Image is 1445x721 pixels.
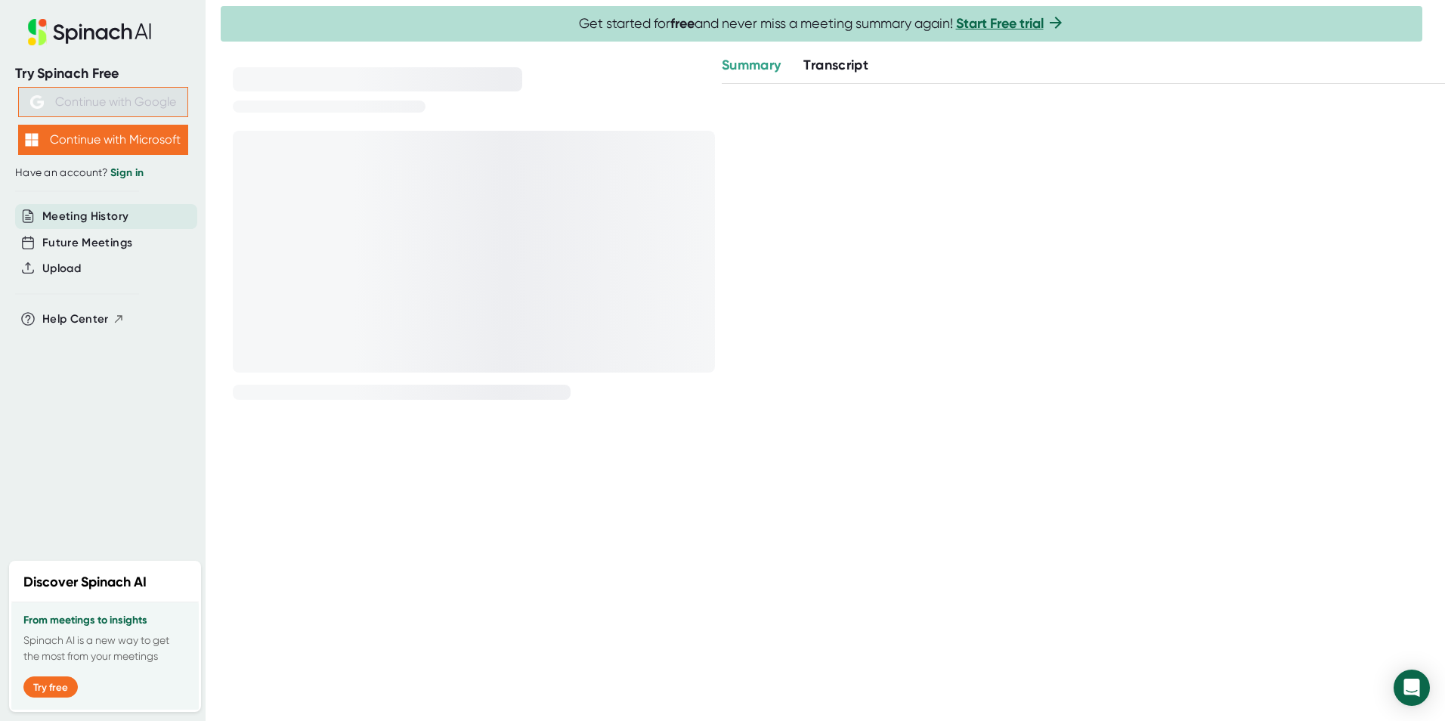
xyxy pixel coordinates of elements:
[722,57,781,73] span: Summary
[23,633,187,664] p: Spinach AI is a new way to get the most from your meetings
[42,260,81,277] button: Upload
[15,65,190,82] div: Try Spinach Free
[23,676,78,698] button: Try free
[42,311,109,328] span: Help Center
[722,55,781,76] button: Summary
[23,572,147,593] h2: Discover Spinach AI
[803,57,868,73] span: Transcript
[18,125,188,155] button: Continue with Microsoft
[1394,670,1430,706] div: Open Intercom Messenger
[110,166,144,179] a: Sign in
[42,311,125,328] button: Help Center
[15,166,190,180] div: Have an account?
[18,87,188,117] button: Continue with Google
[42,208,128,225] button: Meeting History
[956,15,1044,32] a: Start Free trial
[670,15,695,32] b: free
[30,95,44,109] img: Aehbyd4JwY73AAAAAElFTkSuQmCC
[42,234,132,252] button: Future Meetings
[803,55,868,76] button: Transcript
[23,614,187,627] h3: From meetings to insights
[579,15,1065,32] span: Get started for and never miss a meeting summary again!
